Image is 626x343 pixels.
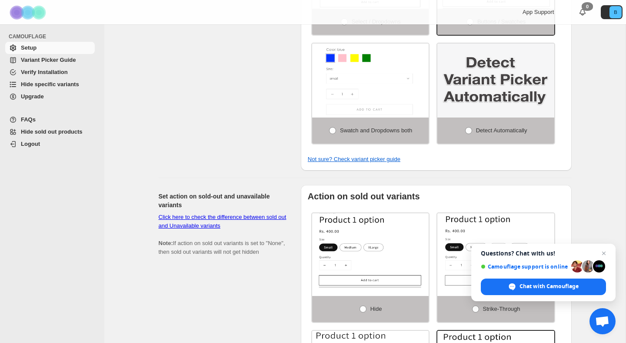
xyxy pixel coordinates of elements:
b: Note: [159,240,173,246]
span: Hide sold out products [21,128,83,135]
span: Swatch and Dropdowns both [340,127,412,134]
a: Click here to check the difference between sold out and Unavailable variants [159,214,286,229]
div: 0 [582,2,593,11]
span: Hide [370,306,382,312]
span: Verify Installation [21,69,68,75]
span: Strike-through [483,306,520,312]
a: FAQs [5,114,95,126]
span: Detect Automatically [476,127,527,134]
span: Camouflage support is online [481,263,568,270]
a: Open chat [589,308,616,334]
img: Camouflage [7,0,50,24]
span: Chat with Camouflage [481,279,606,295]
h2: Set action on sold-out and unavailable variants [159,192,287,209]
span: Questions? Chat with us! [481,250,606,257]
img: Strike-through [437,213,554,287]
span: CAMOUFLAGE [9,33,98,40]
span: Variant Picker Guide [21,57,76,63]
span: Chat with Camouflage [519,282,579,290]
span: Upgrade [21,93,44,100]
button: Avatar with initials B [601,5,623,19]
a: Logout [5,138,95,150]
a: Setup [5,42,95,54]
span: Logout [21,141,40,147]
span: Hide specific variants [21,81,79,87]
span: Avatar with initials B [609,6,622,18]
a: Hide sold out products [5,126,95,138]
img: Detect Automatically [437,44,554,118]
a: 0 [578,8,587,17]
a: Upgrade [5,91,95,103]
img: Hide [312,213,429,287]
span: Setup [21,44,37,51]
a: Hide specific variants [5,78,95,91]
a: Verify Installation [5,66,95,78]
b: Action on sold out variants [308,192,420,201]
span: FAQs [21,116,36,123]
a: Variant Picker Guide [5,54,95,66]
span: App Support [523,9,554,15]
a: Not sure? Check variant picker guide [308,156,400,162]
span: If action on sold out variants is set to "None", then sold out variants will not get hidden [159,214,286,255]
text: B [614,10,617,15]
img: Swatch and Dropdowns both [312,44,429,118]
